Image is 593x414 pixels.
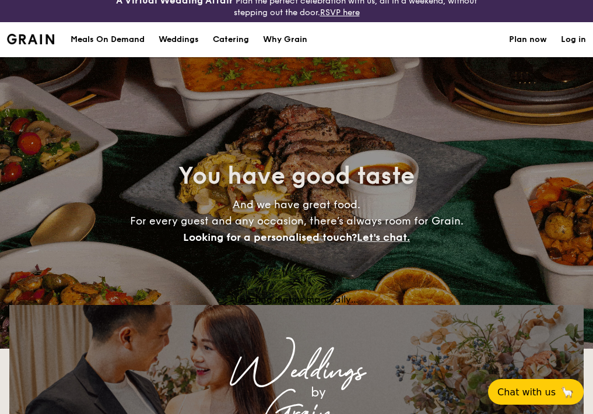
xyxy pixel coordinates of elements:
a: RSVP here [320,8,360,17]
span: Chat with us [497,387,556,398]
span: Let's chat. [357,231,410,244]
span: Looking for a personalised touch? [183,231,357,244]
span: 🦙 [560,385,574,399]
div: by [116,382,521,403]
a: Weddings [152,22,206,57]
div: Why Grain [263,22,307,57]
div: Weddings [159,22,199,57]
span: You have good taste [178,162,415,190]
a: Logotype [7,34,54,44]
a: Catering [206,22,256,57]
a: Log in [561,22,586,57]
button: Chat with us🦙 [488,379,584,405]
div: Meals On Demand [71,22,145,57]
span: And we have great food. For every guest and any occasion, there’s always room for Grain. [130,198,464,244]
a: Why Grain [256,22,314,57]
a: Meals On Demand [64,22,152,57]
img: Grain [7,34,54,44]
div: Loading menus magically... [9,294,584,305]
div: Weddings [73,361,521,382]
a: Plan now [509,22,547,57]
h1: Catering [213,22,249,57]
